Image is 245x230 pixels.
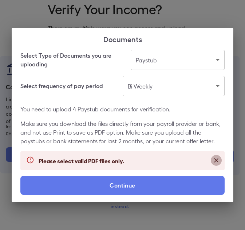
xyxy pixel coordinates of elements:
[39,156,125,165] p: Please select valid PDF files only.
[20,82,103,90] h6: Select frequency of pay period
[20,51,131,69] h6: Select Type of Documents you are uploading
[211,155,222,166] button: Close
[131,50,225,70] div: Paystub
[12,28,233,50] h2: Documents
[20,119,225,145] p: Make sure you download the files directly from your payroll provider or bank, and not use Print t...
[20,176,225,195] label: Continue
[20,105,225,114] p: You need to upload 4 Paystub documents for verification.
[123,76,225,96] div: Bi-Weekly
